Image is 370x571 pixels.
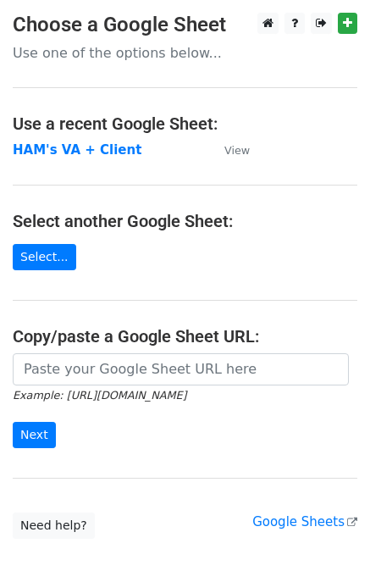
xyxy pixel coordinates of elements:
[13,13,357,37] h3: Choose a Google Sheet
[224,144,250,157] small: View
[13,211,357,231] h4: Select another Google Sheet:
[207,142,250,158] a: View
[13,353,349,385] input: Paste your Google Sheet URL here
[13,114,357,134] h4: Use a recent Google Sheet:
[13,422,56,448] input: Next
[13,389,186,402] small: Example: [URL][DOMAIN_NAME]
[252,514,357,529] a: Google Sheets
[13,142,141,158] a: HAM's VA + Client
[13,44,357,62] p: Use one of the options below...
[13,513,95,539] a: Need help?
[13,326,357,346] h4: Copy/paste a Google Sheet URL:
[285,490,370,571] iframe: Chat Widget
[13,244,76,270] a: Select...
